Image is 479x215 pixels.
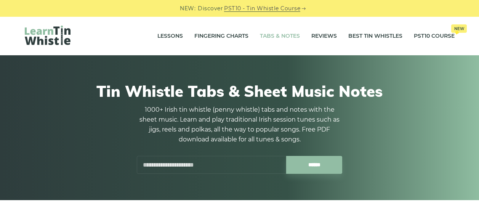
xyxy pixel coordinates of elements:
[137,105,343,144] p: 1000+ Irish tin whistle (penny whistle) tabs and notes with the sheet music. Learn and play tradi...
[25,26,70,45] img: LearnTinWhistle.com
[348,27,402,46] a: Best Tin Whistles
[414,27,455,46] a: PST10 CourseNew
[25,82,455,100] h1: Tin Whistle Tabs & Sheet Music Notes
[451,24,467,33] span: New
[311,27,337,46] a: Reviews
[157,27,183,46] a: Lessons
[260,27,300,46] a: Tabs & Notes
[194,27,248,46] a: Fingering Charts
